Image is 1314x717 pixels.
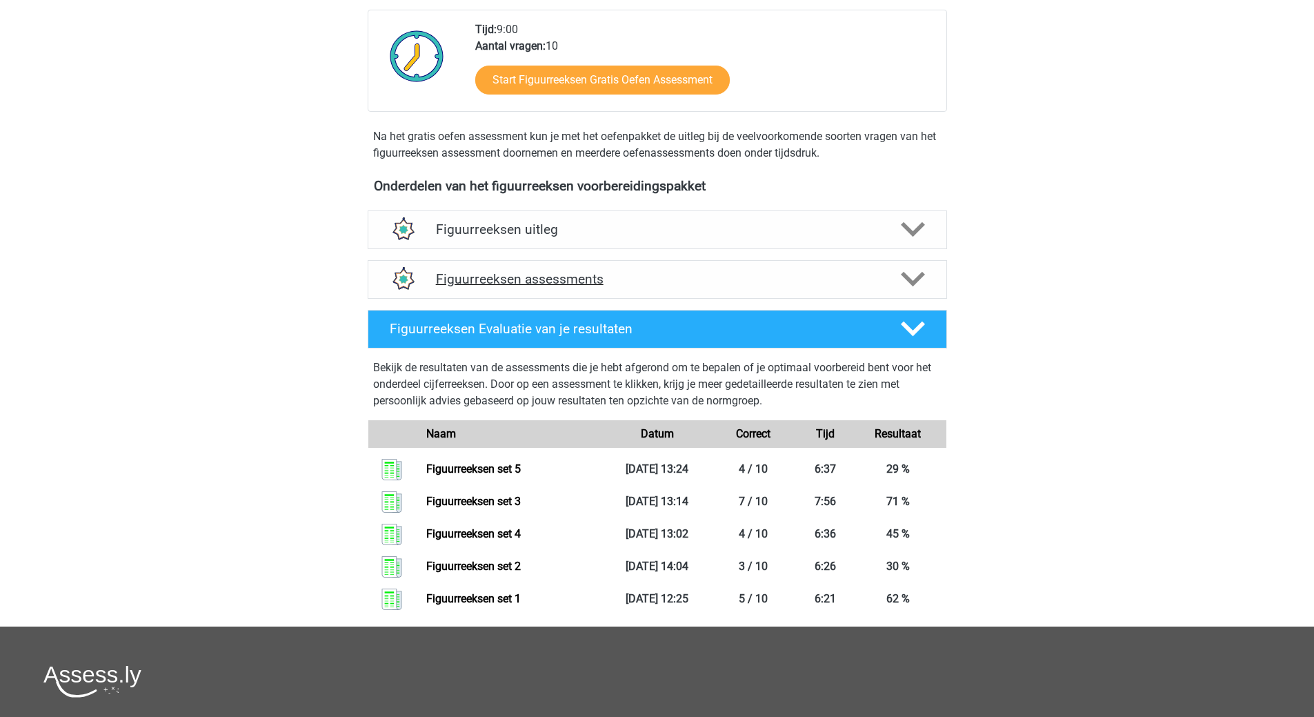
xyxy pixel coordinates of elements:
a: Figuurreeksen set 1 [426,592,521,605]
h4: Figuurreeksen uitleg [436,222,879,237]
div: Na het gratis oefen assessment kun je met het oefenpakket de uitleg bij de veelvoorkomende soorte... [368,128,947,161]
div: Tijd [802,426,850,442]
a: uitleg Figuurreeksen uitleg [362,210,953,249]
a: Start Figuurreeksen Gratis Oefen Assessment [475,66,730,95]
img: Assessly logo [43,665,141,698]
a: assessments Figuurreeksen assessments [362,260,953,299]
a: Figuurreeksen set 2 [426,560,521,573]
b: Tijd: [475,23,497,36]
a: Figuurreeksen set 3 [426,495,521,508]
div: Correct [705,426,802,442]
div: Datum [609,426,706,442]
h4: Onderdelen van het figuurreeksen voorbereidingspakket [374,178,941,194]
h4: Figuurreeksen Evaluatie van je resultaten [390,321,879,337]
img: Klok [382,21,452,90]
a: Figuurreeksen Evaluatie van je resultaten [362,310,953,348]
h4: Figuurreeksen assessments [436,271,879,287]
a: Figuurreeksen set 5 [426,462,521,475]
div: Resultaat [850,426,946,442]
p: Bekijk de resultaten van de assessments die je hebt afgerond om te bepalen of je optimaal voorber... [373,360,942,409]
div: 9:00 10 [465,21,946,111]
a: Figuurreeksen set 4 [426,527,521,540]
div: Naam [416,426,608,442]
img: figuurreeksen assessments [385,262,420,297]
b: Aantal vragen: [475,39,546,52]
img: figuurreeksen uitleg [385,212,420,247]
